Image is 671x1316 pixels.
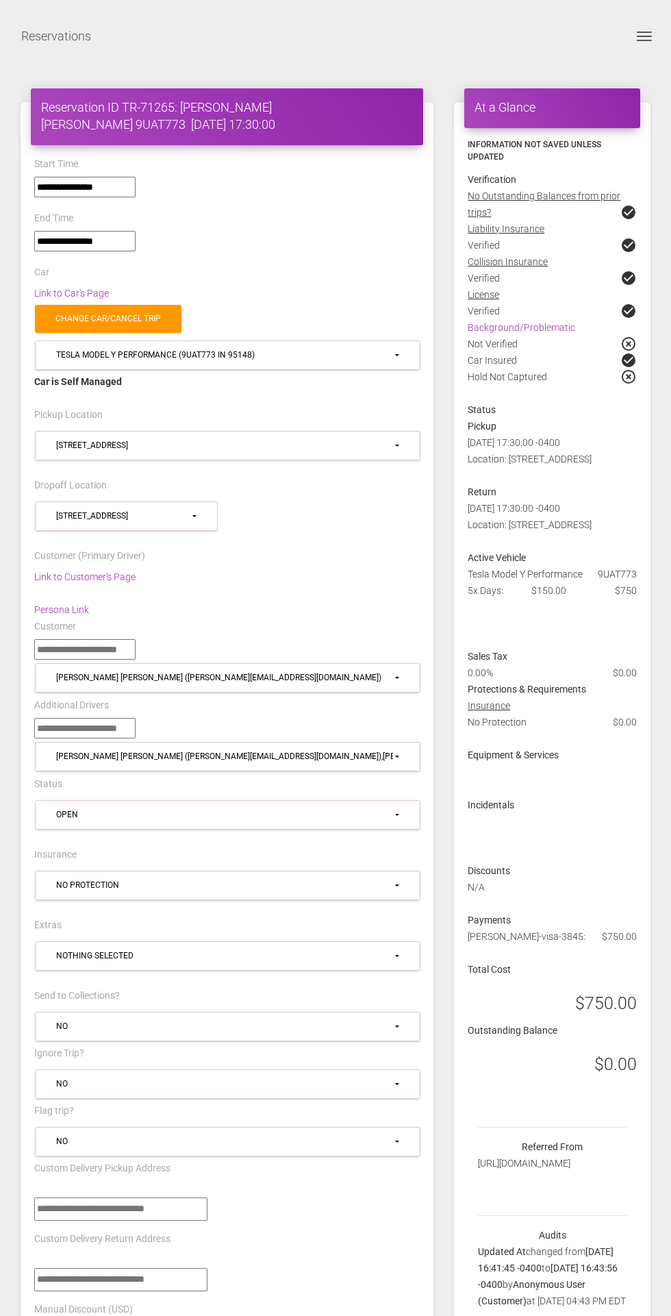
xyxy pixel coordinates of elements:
span: check_circle [620,352,637,369]
h3: $750.00 [575,991,637,1015]
div: Tesla Model Y Performance [457,566,647,582]
u: Insurance [468,700,510,711]
h4: At a Glance [474,99,630,116]
div: Open [56,809,393,821]
strong: Discounts [468,865,510,876]
h6: Information not saved unless updated [468,138,637,163]
button: No [35,1127,420,1156]
strong: Active Vehicle [468,552,526,563]
button: No Protection [35,871,420,900]
strong: Status [468,404,496,415]
button: Ravindra Reddy Guntaka (ravis.reddy08@gmail.com), Tejasri Annapureddy (tejasri408@gmail.com) [35,742,420,771]
div: [STREET_ADDRESS] [56,440,393,451]
button: No [35,1012,420,1041]
div: $150.00 [521,582,584,599]
u: Collision Insurance [468,256,548,267]
strong: Audits [539,1230,566,1241]
label: Send to Collections? [34,989,120,1003]
span: $750 [615,582,637,599]
a: Background/Problematic [468,322,575,333]
div: Tesla Model Y Performance (9UAT773 in 95148) [56,349,393,361]
button: Open [35,800,420,830]
h4: Reservation ID TR-71265: [PERSON_NAME] [PERSON_NAME] 9UAT773 [DATE] 17:30:00 [41,99,413,133]
span: [DATE] 17:30:00 -0400 Location: [STREET_ADDRESS] [468,503,592,530]
button: No [35,1069,420,1099]
label: Custom Delivery Pickup Address [34,1162,170,1176]
label: Extras [34,919,62,932]
span: check_circle [620,204,637,221]
span: check_circle [620,270,637,286]
div: Verified [457,303,647,319]
a: Link to Car's Page [34,288,109,299]
strong: Payments [468,915,511,926]
strong: Incidentals [468,799,514,810]
span: check_circle [620,237,637,253]
div: [PERSON_NAME] [PERSON_NAME] ([PERSON_NAME][EMAIL_ADDRESS][DOMAIN_NAME]) , [PERSON_NAME] ([EMAIL_A... [56,751,393,762]
div: N/A [457,879,647,912]
u: License [468,289,499,300]
span: $750.00 [602,928,637,945]
span: highlight_off [620,369,637,385]
button: Nothing selected [35,941,420,971]
div: [PERSON_NAME]-visa-3845: [457,928,647,961]
div: Car is Self Managed [34,373,420,390]
button: 3204 Corbal Court (95148) [35,501,218,531]
b: Anonymous User (Customer) [478,1279,585,1306]
strong: Equipment & Services [468,749,559,760]
div: No [56,1078,393,1090]
div: [STREET_ADDRESS] [56,510,190,522]
label: End Time [34,212,73,225]
div: No Protection [56,880,393,891]
div: [PERSON_NAME] [PERSON_NAME] ([PERSON_NAME][EMAIL_ADDRESS][DOMAIN_NAME]) [56,672,393,684]
span: $0.00 [613,714,637,730]
button: 3204 Corbal Court (95148) [35,431,420,460]
label: Customer (Primary Driver) [34,549,145,563]
span: [DATE] 17:30:00 -0400 Location: [STREET_ADDRESS] [468,437,592,464]
strong: Total Cost [468,964,511,975]
div: No Protection [457,714,647,747]
a: Reservations [21,19,91,53]
label: Start Time [34,158,78,171]
strong: Return [468,486,496,497]
button: Ravindra Reddy Guntaka (ravis.reddy08@gmail.com) [35,663,420,693]
div: Hold Not Captured [457,369,647,401]
strong: Protections & Requirements [468,684,586,695]
span: highlight_off [620,336,637,352]
label: Additional Drivers [34,699,109,712]
label: Flag trip? [34,1104,74,1118]
b: Updated At [478,1246,526,1257]
span: $0.00 [613,665,637,681]
label: Car [34,266,49,280]
div: Nothing selected [56,950,393,962]
label: Insurance [34,848,77,862]
strong: Verification [468,174,516,185]
u: No Outstanding Balances from prior trips? [468,190,620,218]
div: Verified [457,270,647,286]
div: Not Verified [457,336,647,352]
div: 0.00% [457,665,583,681]
label: Custom Delivery Return Address [34,1232,170,1246]
span: check_circle [620,303,637,319]
span: 9UAT773 [598,566,637,582]
button: Toggle navigation [628,28,661,45]
p: changed from to by at [DATE] 04:43 PM EDT [478,1243,626,1309]
label: Pickup Location [34,408,103,422]
button: Tesla Model Y Performance (9UAT773 in 95148) [35,340,420,370]
div: No [56,1136,393,1147]
label: Dropoff Location [34,479,107,493]
u: Liability Insurance [468,223,544,234]
div: Verified [457,237,647,253]
a: Persona Link [34,604,89,615]
label: Status [34,778,62,791]
div: 5x Days: [457,582,520,599]
h3: $0.00 [594,1052,637,1076]
strong: Pickup [468,421,496,432]
a: Change car/cancel trip [35,305,181,333]
label: Ignore Trip? [34,1047,84,1060]
strong: Outstanding Balance [468,1025,557,1036]
strong: Sales Tax [468,651,507,662]
a: Link to Customer's Page [34,571,136,582]
strong: Referred From [522,1141,583,1152]
div: [URL][DOMAIN_NAME] [468,1155,637,1171]
div: Car Insured [457,352,647,369]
